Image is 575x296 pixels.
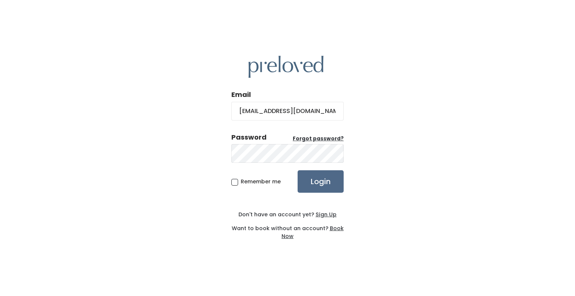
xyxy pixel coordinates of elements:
[231,132,267,142] div: Password
[298,170,344,193] input: Login
[316,211,337,218] u: Sign Up
[314,211,337,218] a: Sign Up
[249,56,323,78] img: preloved logo
[293,135,344,143] a: Forgot password?
[231,219,344,240] div: Want to book without an account?
[282,225,344,240] a: Book Now
[293,135,344,142] u: Forgot password?
[241,178,281,185] span: Remember me
[231,211,344,219] div: Don't have an account yet?
[231,90,251,100] label: Email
